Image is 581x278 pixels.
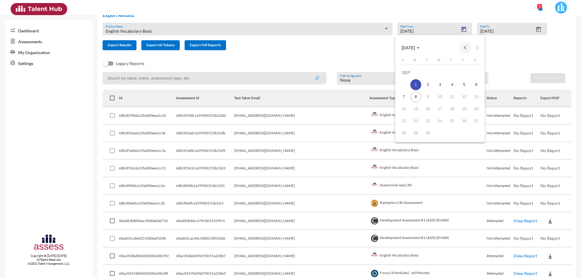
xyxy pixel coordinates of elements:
div: 19 [459,103,470,114]
td: September 21, 2025 [398,115,410,127]
button: Choose month and year [397,42,424,54]
td: September 19, 2025 [458,103,470,115]
td: September 3, 2025 [434,79,446,91]
td: September 2, 2025 [422,79,434,91]
td: September 6, 2025 [470,79,482,91]
div: 2 [422,79,433,90]
div: 26 [459,116,470,126]
div: 1 [410,79,421,90]
div: 6 [471,79,482,90]
div: 20 [471,103,482,114]
div: 25 [447,116,458,126]
th: Tuesday [422,58,434,64]
th: Thursday [446,58,458,64]
td: September 27, 2025 [470,115,482,127]
td: September 4, 2025 [446,79,458,91]
td: September 17, 2025 [434,103,446,115]
td: September 25, 2025 [446,115,458,127]
div: 7 [398,91,409,102]
div: 17 [435,103,445,114]
td: September 30, 2025 [422,127,434,139]
div: 11 [447,91,458,102]
td: September 8, 2025 [410,91,422,103]
td: September 14, 2025 [398,103,410,115]
div: 21 [398,116,409,126]
th: Sunday [398,58,410,64]
div: 16 [422,103,433,114]
td: September 23, 2025 [422,115,434,127]
td: September 9, 2025 [422,91,434,103]
th: Friday [458,58,470,64]
td: September 15, 2025 [410,103,422,115]
div: 15 [410,103,421,114]
button: Previous month [459,42,471,54]
div: 29 [410,128,421,139]
th: Saturday [470,58,482,64]
td: September 18, 2025 [446,103,458,115]
td: September 13, 2025 [470,91,482,103]
div: 8 [410,91,421,102]
div: 22 [410,116,421,126]
div: 27 [471,116,482,126]
div: 24 [435,116,445,126]
td: September 12, 2025 [458,91,470,103]
div: 9 [422,91,433,102]
th: Monday [410,58,422,64]
td: September 26, 2025 [458,115,470,127]
td: September 29, 2025 [410,127,422,139]
th: Wednesday [434,58,446,64]
div: 10 [435,91,445,102]
td: September 20, 2025 [470,103,482,115]
button: Next month [471,42,483,54]
td: SEP [398,67,482,79]
td: September 7, 2025 [398,91,410,103]
div: 23 [422,116,433,126]
div: 28 [398,128,409,139]
td: September 10, 2025 [434,91,446,103]
div: 14 [398,103,409,114]
div: 18 [447,103,458,114]
td: September 11, 2025 [446,91,458,103]
td: September 5, 2025 [458,79,470,91]
td: September 16, 2025 [422,103,434,115]
span: [DATE] [402,45,415,50]
div: 12 [459,91,470,102]
td: September 1, 2025 [410,79,422,91]
div: 4 [447,79,458,90]
div: 13 [471,91,482,102]
div: 3 [435,79,445,90]
div: 5 [459,79,470,90]
td: September 22, 2025 [410,115,422,127]
div: 30 [422,128,433,139]
td: September 24, 2025 [434,115,446,127]
td: September 28, 2025 [398,127,410,139]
